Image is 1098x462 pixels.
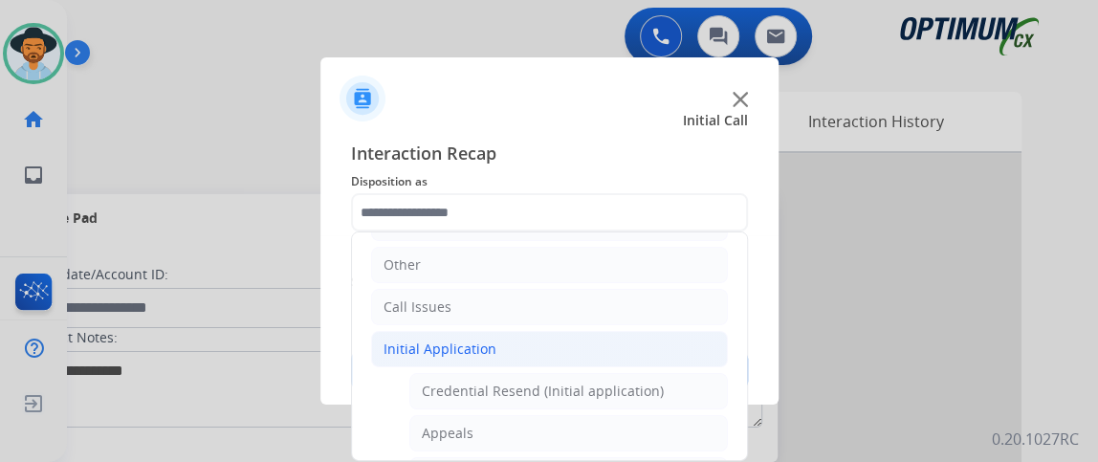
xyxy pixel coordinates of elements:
[384,255,421,275] div: Other
[340,76,385,121] img: contactIcon
[351,170,748,193] span: Disposition as
[683,111,748,130] span: Initial Call
[422,424,473,443] div: Appeals
[422,382,664,401] div: Credential Resend (Initial application)
[992,428,1079,451] p: 0.20.1027RC
[384,340,496,359] div: Initial Application
[351,140,748,170] span: Interaction Recap
[384,297,451,317] div: Call Issues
